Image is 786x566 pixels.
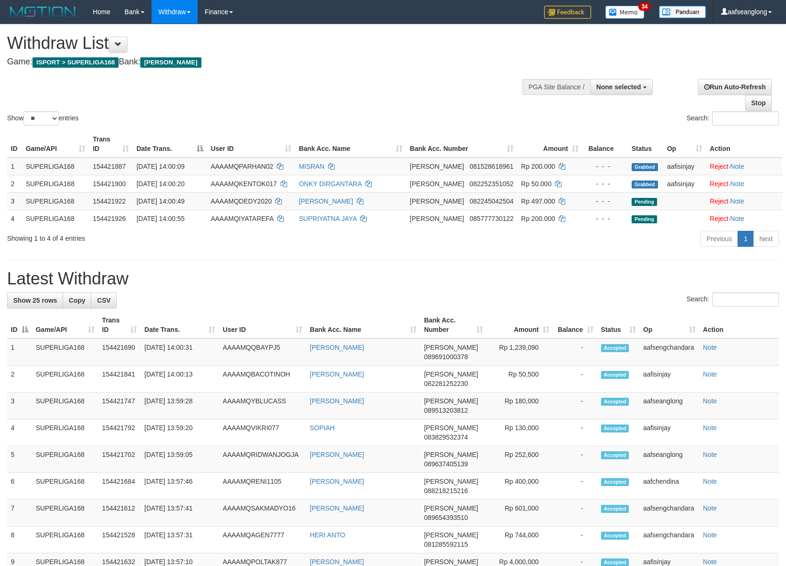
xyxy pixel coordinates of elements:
[601,505,629,513] span: Accepted
[703,397,717,405] a: Note
[7,500,32,527] td: 7
[420,312,487,338] th: Bank Acc. Number: activate to sort column ascending
[7,292,63,308] a: Show 25 rows
[517,131,582,157] th: Amount: activate to sort column ascending
[601,532,629,540] span: Accepted
[98,366,141,393] td: 154421841
[7,175,22,192] td: 2
[7,446,32,473] td: 5
[712,292,779,307] input: Search:
[32,527,98,553] td: SUPERLIGA168
[219,473,306,500] td: AAAAMQRENI1105
[299,215,357,222] a: SUPRIYATNA JAYA
[586,162,624,171] div: - - -
[32,500,98,527] td: SUPERLIGA168
[730,215,745,222] a: Note
[553,366,597,393] td: -
[640,366,699,393] td: aafisinjay
[706,157,782,175] td: ·
[219,312,306,338] th: User ID: activate to sort column ascending
[211,180,277,188] span: AAAAMQKENTOK017
[406,131,517,157] th: Bank Acc. Number: activate to sort column ascending
[299,163,324,170] a: MISRAN
[424,531,478,539] span: [PERSON_NAME]
[211,215,273,222] span: AAAAMQIYATAREFA
[7,419,32,446] td: 4
[601,371,629,379] span: Accepted
[605,6,645,19] img: Button%20Memo.svg
[487,419,553,446] td: Rp 130,000
[22,210,89,227] td: SUPERLIGA168
[710,180,729,188] a: Reject
[424,380,468,387] span: Copy 082281252230 to clipboard
[299,180,361,188] a: ONKY DIRGANTARA
[310,451,364,458] a: [PERSON_NAME]
[640,338,699,366] td: aafsengchandara
[663,157,706,175] td: aafisinjay
[219,366,306,393] td: AAAAMQBACOTINOH
[98,500,141,527] td: 154421612
[136,180,184,188] span: [DATE] 14:00:20
[32,393,98,419] td: SUPERLIGA168
[7,34,514,53] h1: Withdraw List
[310,344,364,351] a: [PERSON_NAME]
[586,197,624,206] div: - - -
[136,215,184,222] span: [DATE] 14:00:55
[93,163,126,170] span: 154421887
[93,215,126,222] span: 154421926
[410,163,464,170] span: [PERSON_NAME]
[470,180,513,188] span: Copy 082252351052 to clipboard
[703,504,717,512] a: Note
[730,163,745,170] a: Note
[136,197,184,205] span: [DATE] 14:00:49
[640,312,699,338] th: Op: activate to sort column ascending
[32,57,119,68] span: ISPORT > SUPERLIGA168
[698,79,772,95] a: Run Auto-Refresh
[7,269,779,288] h1: Latest Withdraw
[7,366,32,393] td: 2
[745,95,772,111] a: Stop
[597,312,640,338] th: Status: activate to sort column ascending
[753,231,779,247] a: Next
[7,393,32,419] td: 3
[553,312,597,338] th: Balance: activate to sort column ascending
[207,131,295,157] th: User ID: activate to sort column ascending
[141,446,219,473] td: [DATE] 13:59:05
[141,500,219,527] td: [DATE] 13:57:41
[7,192,22,210] td: 3
[24,111,59,126] select: Showentries
[310,558,364,566] a: [PERSON_NAME]
[553,527,597,553] td: -
[424,504,478,512] span: [PERSON_NAME]
[299,197,353,205] a: [PERSON_NAME]
[703,531,717,539] a: Note
[424,478,478,485] span: [PERSON_NAME]
[487,338,553,366] td: Rp 1,239,090
[141,527,219,553] td: [DATE] 13:57:31
[7,131,22,157] th: ID
[424,424,478,432] span: [PERSON_NAME]
[97,297,111,304] span: CSV
[601,424,629,432] span: Accepted
[7,473,32,500] td: 6
[640,419,699,446] td: aafisinjay
[133,131,207,157] th: Date Trans.: activate to sort column descending
[219,527,306,553] td: AAAAMQAGEN7777
[470,197,513,205] span: Copy 082245042504 to clipboard
[687,111,779,126] label: Search:
[521,215,555,222] span: Rp 200.000
[141,366,219,393] td: [DATE] 14:00:13
[700,231,738,247] a: Previous
[219,338,306,366] td: AAAAMQQBAYPJ5
[487,393,553,419] td: Rp 180,000
[93,197,126,205] span: 154421922
[601,451,629,459] span: Accepted
[703,370,717,378] a: Note
[32,419,98,446] td: SUPERLIGA168
[470,163,513,170] span: Copy 081528618961 to clipboard
[98,473,141,500] td: 154421684
[730,180,745,188] a: Note
[410,215,464,222] span: [PERSON_NAME]
[7,338,32,366] td: 1
[706,192,782,210] td: ·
